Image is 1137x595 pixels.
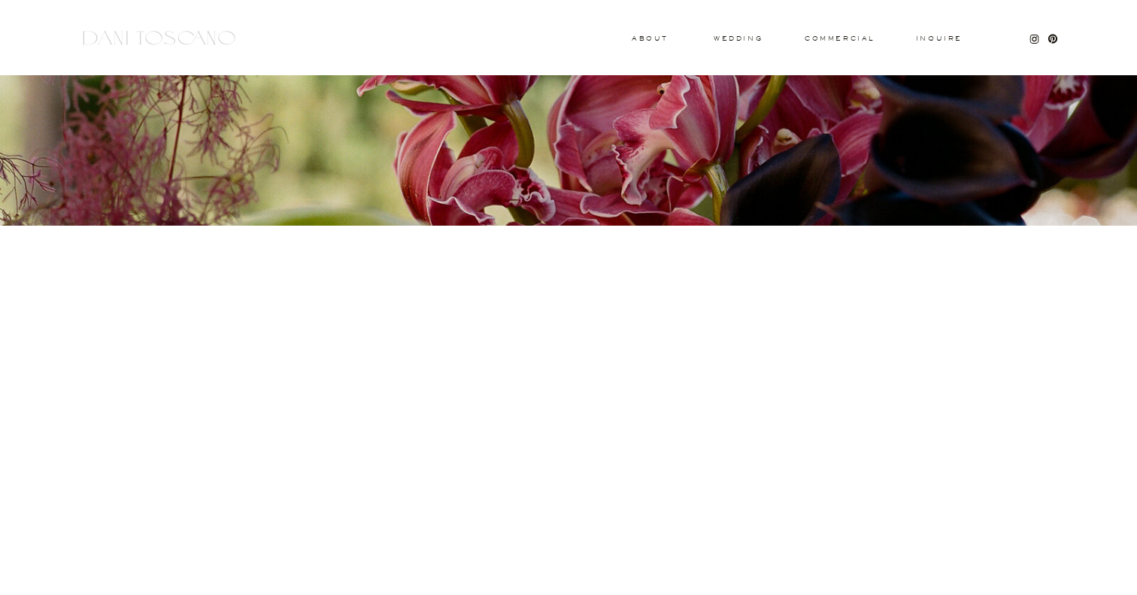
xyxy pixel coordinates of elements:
[714,35,763,41] a: wedding
[915,35,963,43] a: Inquire
[805,35,874,41] a: commercial
[632,35,665,41] a: About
